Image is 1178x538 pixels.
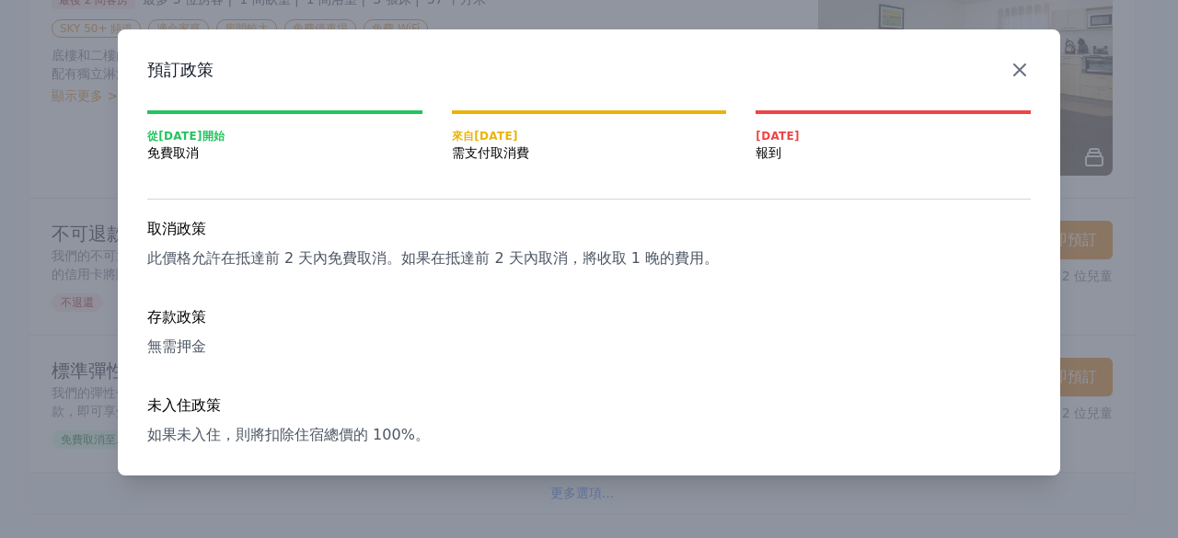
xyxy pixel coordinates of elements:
[147,60,214,79] font: 預訂政策
[147,396,221,414] font: 未入住政策
[147,130,225,143] font: 從[DATE]開始
[452,145,529,160] font: 需支付取消費
[147,145,199,160] font: 免費取消
[147,249,719,267] font: 此價格允許在抵達前 2 天內免費取消。如果在抵達前 2 天內取消，將收取 1 晚的費用。
[147,338,206,355] font: 無需押金
[452,130,475,143] font: 來自
[147,220,206,237] font: 取消政策
[147,308,206,326] font: 存款政策
[756,130,799,143] font: [DATE]
[474,130,517,143] font: [DATE]
[147,426,430,443] font: 如果未入住，則將扣除住宿總價的 100%。
[147,110,1031,162] nav: 進步 mt-20
[756,145,781,160] font: 報到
